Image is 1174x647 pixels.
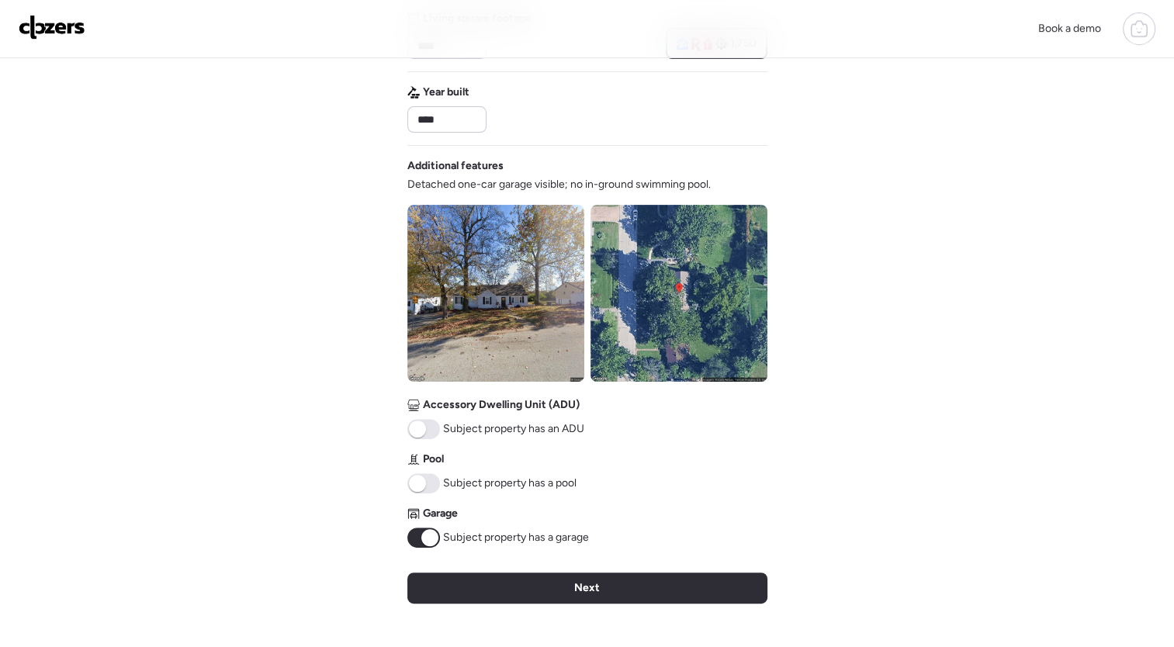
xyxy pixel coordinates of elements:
[423,397,580,413] span: Accessory Dwelling Unit (ADU)
[423,506,458,521] span: Garage
[443,421,584,437] span: Subject property has an ADU
[407,177,711,192] span: Detached one-car garage visible; no in-ground swimming pool.
[574,580,600,596] span: Next
[19,15,85,40] img: Logo
[443,530,589,545] span: Subject property has a garage
[407,158,504,174] span: Additional features
[423,452,444,467] span: Pool
[1038,22,1101,35] span: Book a demo
[443,476,577,491] span: Subject property has a pool
[423,85,469,100] span: Year built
